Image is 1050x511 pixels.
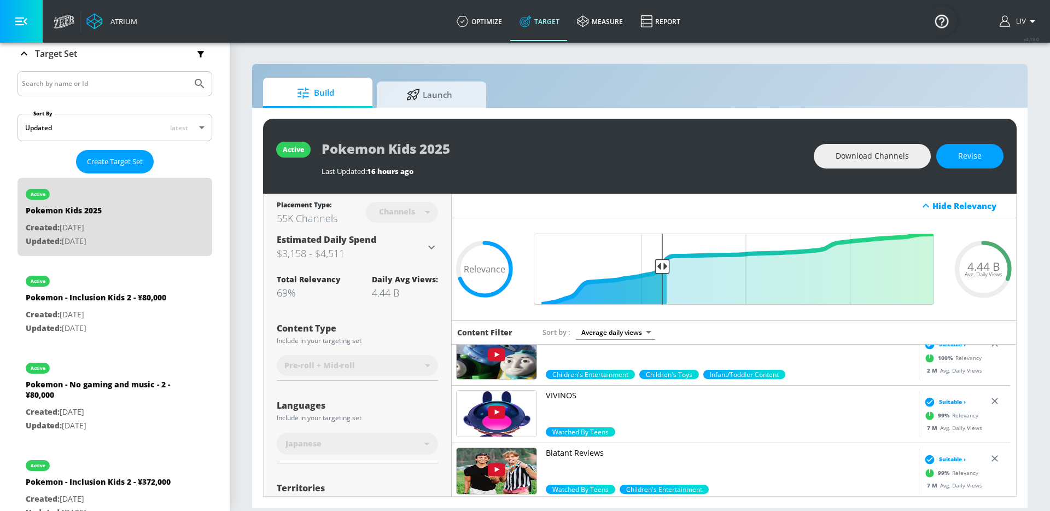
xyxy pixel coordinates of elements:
span: Suitable › [939,455,966,463]
img: UU6K0hSHAJZ7sAp4IAbQ4GFw [457,333,536,379]
span: Children's Entertainment [620,485,709,494]
span: Suitable › [939,340,966,349]
div: 99.0% [703,370,785,379]
span: Children's Toys [639,370,699,379]
span: Watched By Teens [546,427,615,437]
span: Relevance [464,265,505,274]
span: Created: [26,407,60,417]
span: latest [170,123,188,132]
div: Include in your targeting set [277,338,438,344]
div: Territories [277,484,438,492]
div: 100.0% [546,370,635,379]
span: Updated: [26,236,62,246]
span: 7 M [927,481,940,489]
a: optimize [448,2,511,41]
p: [DATE] [26,221,102,235]
a: measure [568,2,632,41]
a: Blatant Reviews [546,448,914,485]
div: Hide Relevancy [452,194,1016,218]
span: Created: [26,493,60,504]
span: 100 % [938,354,955,362]
label: Sort By [31,110,55,117]
p: [DATE] [26,419,179,433]
span: Avg. Daily Views [965,272,1002,277]
span: Suitable › [939,398,966,406]
span: Sort by [542,327,570,337]
div: 50.0% [620,485,709,494]
p: Blatant Reviews [546,448,914,458]
div: Avg. Daily Views [921,423,982,432]
div: Relevancy [921,407,978,423]
div: Suitable › [921,339,966,350]
div: Last Updated: [322,166,803,176]
a: VIVINOS [546,390,914,427]
span: Revise [958,149,982,163]
p: [DATE] [26,308,166,322]
div: Languages [277,401,438,410]
div: Hide Relevancy [932,200,1010,211]
span: Updated: [26,420,62,431]
div: Relevancy [921,350,982,366]
p: [DATE] [26,235,102,248]
div: Updated [25,123,52,132]
div: 99.0% [546,427,615,437]
div: Total Relevancy [277,274,341,284]
img: UUPG-kUxVpjZWFAJeCwS4cQw [457,448,536,494]
div: Target Set [17,36,212,72]
button: Liv [1000,15,1039,28]
span: Pre-roll + Mid-roll [284,360,355,371]
span: Created: [26,309,60,320]
a: Atrium [86,13,137,30]
span: 99 % [938,411,952,420]
span: Updated: [26,323,62,333]
button: Create Target Set [76,150,154,173]
span: Download Channels [836,149,909,163]
div: Content Type [277,324,438,333]
span: 7 M [927,423,940,431]
div: Avg. Daily Views [921,366,982,374]
div: active [31,278,45,284]
span: 4.44 B [967,260,1000,272]
span: Created: [26,222,60,233]
input: Final Threshold [528,234,940,305]
div: Atrium [106,16,137,26]
p: [DATE] [26,405,179,419]
div: Daily Avg Views: [372,274,438,284]
div: Suitable › [921,396,966,407]
span: Build [274,80,357,106]
div: Pokemon - No gaming and music - 2 - ¥80,000 [26,379,179,405]
span: Estimated Daily Spend [277,234,376,246]
span: Children's Entertainment [546,370,635,379]
div: activePokemon - Inclusion Kids 2 - ¥80,000Created:[DATE]Updated:[DATE] [17,265,212,343]
div: activePokemon Kids 2025Created:[DATE]Updated:[DATE] [17,178,212,256]
span: 99 % [938,469,952,477]
p: VIVINOS [546,390,914,401]
div: active [31,463,45,468]
img: UUch9Dmg5Juwp8MZGvAmAp4Q [457,391,536,437]
div: 69% [277,286,341,299]
h3: $3,158 - $4,511 [277,246,425,261]
span: v 4.19.0 [1024,36,1039,42]
p: [DATE] [26,322,166,335]
a: Target [511,2,568,41]
span: Create Target Set [87,155,143,168]
input: Search by name or Id [22,77,188,91]
button: Revise [936,144,1004,169]
div: 99.1% [639,370,699,379]
div: Channels [374,207,421,216]
div: Avg. Daily Views [921,481,982,489]
a: [PERSON_NAME] [546,333,914,370]
div: Pokemon Kids 2025 [26,205,102,221]
span: 2 M [927,366,940,374]
div: 4.44 B [372,286,438,299]
a: Report [632,2,689,41]
p: [DATE] [26,492,171,506]
h6: Content Filter [457,327,512,338]
div: active [31,191,45,197]
div: Estimated Daily Spend$3,158 - $4,511 [277,234,438,261]
span: Japanese [285,438,322,449]
div: Relevancy [921,464,978,481]
p: Target Set [35,48,77,60]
